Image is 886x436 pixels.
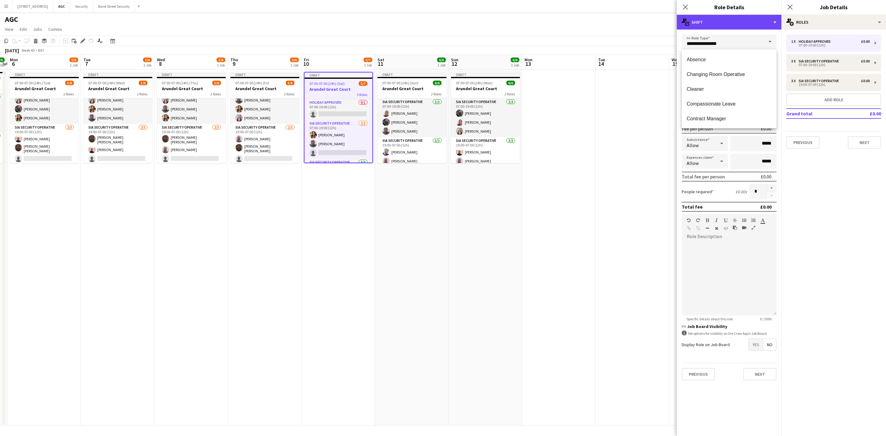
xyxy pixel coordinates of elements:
span: 07:00-07:00 (24h) (Mon) [456,81,493,85]
button: Security [70,0,93,12]
h3: Arundel Great Court [230,86,299,91]
div: Draft [83,72,152,77]
div: 3 x [791,59,799,63]
h3: Arundel Great Court [305,86,372,92]
span: Wed [672,57,680,62]
h1: AGC [5,15,18,24]
button: HTML Code [724,226,728,231]
span: Week 40 [20,48,36,53]
span: 2 Roles [431,92,441,96]
button: Bank Street Security [93,0,135,12]
a: Jobs [30,25,45,33]
div: Draft07:00-07:00 (24h) (Wed)5/6Arundel Great Court2 RolesSIA Security Operative3/307:00-19:00 (12... [83,72,152,163]
app-job-card: Draft07:00-07:00 (24h) (Sat)5/7Arundel Great Court3 RolesHoliday Approved0/107:00-19:00 (12h) SIA... [304,72,373,163]
span: 5/6 [290,58,299,62]
button: Next [743,368,776,380]
div: Draft [451,72,520,77]
div: 1 Job [364,63,372,67]
h3: Job Board Visibility [682,324,776,329]
app-card-role: SIA Security Operative2/319:00-07:00 (12h)[PERSON_NAME] [PERSON_NAME][PERSON_NAME] [157,124,226,165]
td: Grand total [786,109,852,118]
span: 5/6 [217,58,225,62]
h3: Arundel Great Court [451,86,520,91]
div: 1 Job [143,63,151,67]
app-job-card: Draft07:00-07:00 (24h) (Sun)6/6Arundel Great Court2 RolesSIA Security Operative3/307:00-19:00 (12... [377,72,446,163]
span: Edit [20,26,27,32]
button: Fullscreen [751,225,756,230]
span: 5/6 [139,81,147,85]
button: Paste as plain text [733,225,737,230]
button: Unordered List [742,218,746,223]
app-card-role: SIA Security Operative3/319:00-07:00 (12h)[PERSON_NAME][PERSON_NAME] [377,137,446,176]
button: Add role [786,94,881,106]
span: 3 Roles [357,92,367,97]
span: Mon [10,57,18,62]
span: Comms [48,26,62,32]
button: Redo [696,218,700,223]
button: Strikethrough [733,218,737,223]
div: 1 x [791,39,799,44]
span: 14 [597,60,605,67]
span: Fri [304,57,309,62]
div: [DATE] [5,47,19,54]
span: 5/7 [359,81,367,86]
a: Comms [46,25,65,33]
app-card-role: SIA Security Operative3/307:00-19:00 (12h)[PERSON_NAME][PERSON_NAME][PERSON_NAME] [230,85,299,124]
div: BST [38,48,44,53]
span: Tue [83,57,90,62]
label: People required [682,189,714,194]
span: Sat [377,57,384,62]
span: No [763,339,776,350]
div: Draft [230,72,299,77]
span: 5/6 [65,81,74,85]
button: Undo [687,218,691,223]
span: 2 Roles [63,92,74,96]
span: Contract Manager [687,116,772,122]
app-job-card: Draft07:00-07:00 (24h) (Tue)5/6Arundel Great Court2 RolesSIA Security Operative3/307:00-19:00 (12... [10,72,79,163]
button: Bold [705,218,709,223]
span: 0 / 2000 [755,317,776,321]
div: £0.00 [761,174,772,180]
span: Allow [687,142,699,148]
span: 6/6 [511,58,519,62]
h3: Arundel Great Court [157,86,226,91]
div: Set options for visibility on the Crew App’s Job Board [682,330,776,336]
span: 2 Roles [137,92,147,96]
span: 6 [9,60,18,67]
app-card-role: Holiday Approved0/107:00-19:00 (12h) [305,99,372,120]
span: Cleaner [687,86,772,92]
div: Holiday Approved [799,39,833,44]
app-job-card: Draft07:00-07:00 (24h) (Thu)5/6Arundel Great Court2 RolesSIA Security Operative3/307:00-19:00 (12... [157,72,226,163]
button: [STREET_ADDRESS] [13,0,53,12]
app-card-role: SIA Security Operative3/3 [305,159,372,199]
span: 10 [303,60,309,67]
app-card-role: SIA Security Operative3/307:00-19:00 (12h)[PERSON_NAME][PERSON_NAME][PERSON_NAME] [157,85,226,124]
div: 1 Job [437,63,445,67]
div: Draft07:00-07:00 (24h) (Mon)6/6Arundel Great Court2 RolesSIA Security Operative3/307:00-19:00 (12... [451,72,520,163]
app-card-role: SIA Security Operative2/319:00-07:00 (12h)[PERSON_NAME] [PERSON_NAME][PERSON_NAME] [83,124,152,165]
app-card-role: SIA Security Operative3/307:00-19:00 (12h)[PERSON_NAME][PERSON_NAME][PERSON_NAME] [10,85,79,124]
span: Compassionate Leave [687,101,772,107]
span: 13 [524,60,533,67]
span: 07:00-07:00 (24h) (Fri) [235,81,269,85]
span: 2 Roles [210,92,221,96]
td: £0.00 [852,109,881,118]
app-job-card: Draft07:00-07:00 (24h) (Fri)5/6Arundel Great Court2 RolesSIA Security Operative3/307:00-19:00 (12... [230,72,299,163]
span: 15 [671,60,680,67]
span: 5/6 [286,81,294,85]
h3: Role Details [677,3,781,11]
div: Roles [781,15,886,30]
span: 6/6 [433,81,441,85]
app-card-role: SIA Security Operative3/307:00-19:00 (12h)[PERSON_NAME][PERSON_NAME][PERSON_NAME] [451,98,520,137]
div: Draft [157,72,226,77]
button: Insert video [742,225,746,230]
span: Thu [230,57,238,62]
span: Absence [687,57,772,62]
div: £0.00 [760,204,772,210]
button: Previous [786,136,820,149]
div: Draft [10,72,79,77]
div: £0.00 [861,79,870,83]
